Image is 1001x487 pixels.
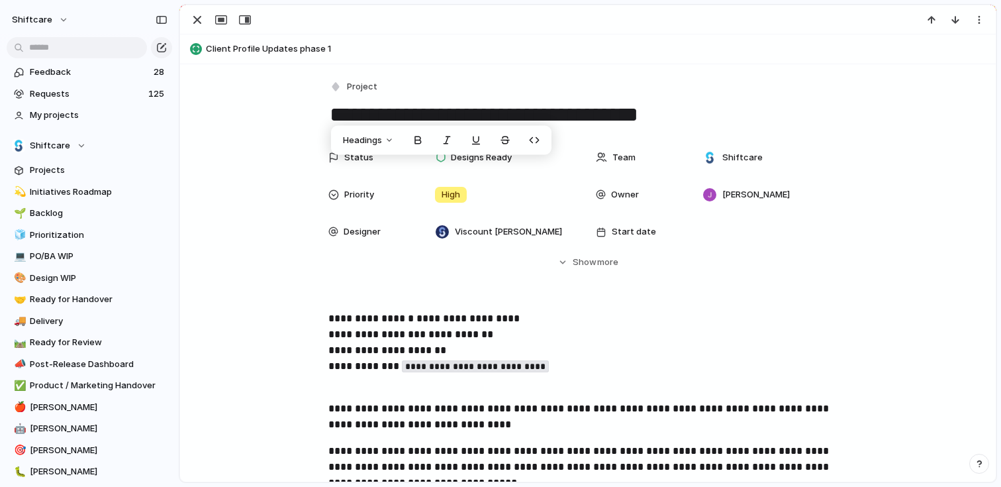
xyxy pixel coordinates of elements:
a: 🤝Ready for Handover [7,290,172,309]
span: Initiatives Roadmap [30,186,167,199]
button: 🍎 [12,401,25,414]
span: Client Profile Updates phase 1 [206,42,990,56]
a: 🛤️Ready for Review [7,333,172,352]
button: 🎨 [12,272,25,285]
div: ✅ [14,378,23,394]
div: 🤝 [14,292,23,307]
a: 🧊Prioritization [7,225,172,245]
span: Product / Marketing Handover [30,379,167,392]
span: Team [612,151,636,164]
div: 🛤️ [14,335,23,351]
button: 🚚 [12,315,25,328]
button: ✅ [12,379,25,392]
span: [PERSON_NAME] [30,465,167,478]
a: 🌱Backlog [7,203,172,223]
div: 🌱 [14,206,23,221]
div: 🐛 [14,464,23,480]
span: 125 [148,87,167,101]
span: PO/BA WIP [30,250,167,263]
span: 28 [154,66,167,79]
span: Design WIP [30,272,167,285]
button: 🎯 [12,444,25,457]
a: 📣Post-Release Dashboard [7,354,172,374]
a: 🎨Design WIP [7,268,172,288]
a: 🎯[PERSON_NAME] [7,441,172,460]
span: Priority [344,188,374,201]
span: Projects [30,164,167,177]
div: 💫 [14,184,23,199]
a: Projects [7,160,172,180]
button: 🌱 [12,207,25,220]
a: 🐛[PERSON_NAME] [7,462,172,482]
a: My projects [7,105,172,125]
div: 💻 [14,249,23,264]
span: Ready for Handover [30,293,167,306]
span: Requests [30,87,144,101]
span: Ready for Review [30,336,167,349]
a: 💫Initiatives Roadmap [7,182,172,202]
span: Start date [612,225,656,239]
button: 🤝 [12,293,25,306]
div: 📣 [14,356,23,372]
span: Designer [344,225,381,239]
span: My projects [30,109,167,122]
button: 💫 [12,186,25,199]
a: Requests125 [7,84,172,104]
button: 📣 [12,358,25,371]
span: Feedback [30,66,150,79]
span: Project [347,80,377,93]
span: Prioritization [30,229,167,242]
span: [PERSON_NAME] [30,401,167,414]
button: 🐛 [12,465,25,478]
span: Designs Ready [451,151,512,164]
div: 🎨 [14,270,23,286]
button: Headings [335,130,402,151]
a: 🚚Delivery [7,311,172,331]
span: Owner [611,188,639,201]
button: Client Profile Updates phase 1 [186,38,990,60]
button: Project [327,78,381,97]
a: Feedback28 [7,62,172,82]
span: [PERSON_NAME] [30,444,167,457]
a: ✅Product / Marketing Handover [7,376,172,396]
button: Shiftcare [7,136,172,156]
span: [PERSON_NAME] [722,188,790,201]
div: 🧊 [14,227,23,243]
a: 🍎[PERSON_NAME] [7,398,172,417]
span: Backlog [30,207,167,220]
span: [PERSON_NAME] [30,422,167,435]
span: more [597,256,618,269]
button: 💻 [12,250,25,263]
span: Viscount [PERSON_NAME] [455,225,562,239]
button: 🧊 [12,229,25,242]
button: 🤖 [12,422,25,435]
span: Shiftcare [722,151,763,164]
div: 🤖 [14,421,23,437]
span: shiftcare [12,13,52,27]
span: Status [344,151,373,164]
div: 🎯 [14,443,23,458]
span: Shiftcare [30,139,70,152]
a: 💻PO/BA WIP [7,246,172,266]
span: Post-Release Dashboard [30,358,167,371]
div: 🚚 [14,313,23,329]
span: Delivery [30,315,167,328]
span: Headings [343,134,382,147]
button: 🛤️ [12,336,25,349]
a: 🤖[PERSON_NAME] [7,419,172,439]
span: High [442,188,460,201]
